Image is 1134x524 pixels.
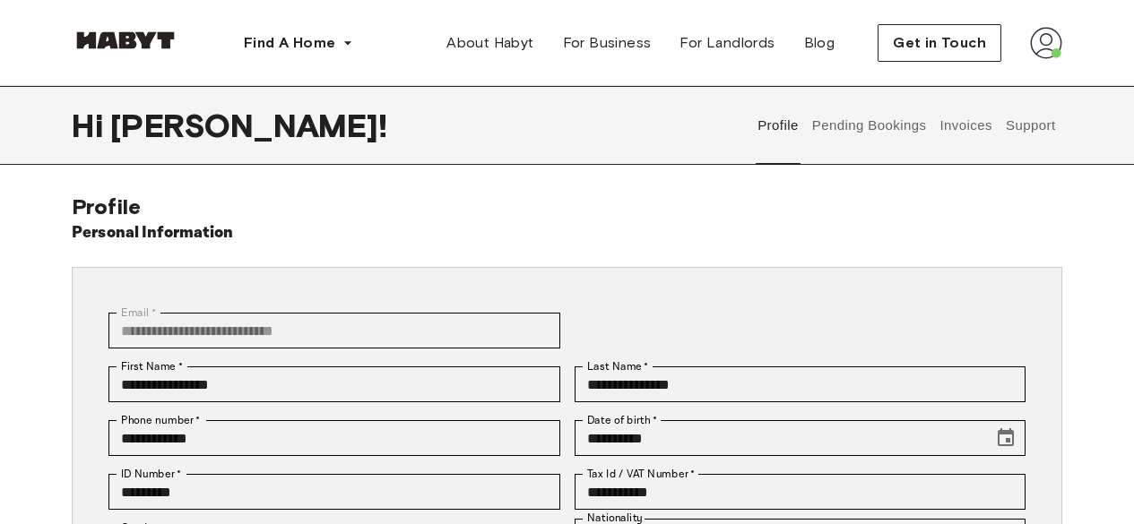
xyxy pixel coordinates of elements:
[893,32,986,54] span: Get in Touch
[121,305,156,321] label: Email
[108,313,560,348] div: You can't change your email address at the moment. Please reach out to customer support in case y...
[72,193,141,219] span: Profile
[665,25,789,61] a: For Landlords
[938,86,994,165] button: Invoices
[121,466,181,482] label: ID Number
[432,25,548,61] a: About Habyt
[587,466,695,482] label: Tax Id / VAT Number
[72,220,234,245] h6: Personal Information
[751,86,1062,165] div: user profile tabs
[680,32,775,54] span: For Landlords
[1030,27,1062,59] img: avatar
[988,420,1024,456] button: Choose date, selected date is Mar 1, 2004
[1003,86,1058,165] button: Support
[110,107,387,144] span: [PERSON_NAME] !
[244,32,335,54] span: Find A Home
[587,412,657,428] label: Date of birth
[804,32,835,54] span: Blog
[72,31,179,49] img: Habyt
[549,25,666,61] a: For Business
[121,412,201,428] label: Phone number
[72,107,110,144] span: Hi
[878,24,1001,62] button: Get in Touch
[563,32,652,54] span: For Business
[446,32,533,54] span: About Habyt
[790,25,850,61] a: Blog
[229,25,368,61] button: Find A Home
[756,86,801,165] button: Profile
[121,358,183,374] label: First Name
[587,358,649,374] label: Last Name
[809,86,929,165] button: Pending Bookings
